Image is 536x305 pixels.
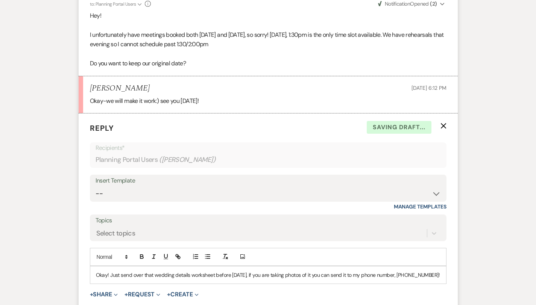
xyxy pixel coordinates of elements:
span: ( [PERSON_NAME] ) [159,155,216,165]
p: Recipients* [96,143,441,153]
p: Okay! Just send over that wedding details worksheet before [DATE], if you are taking photos of it... [96,271,440,279]
span: Opened [378,0,437,7]
button: Request [125,291,160,297]
div: Planning Portal Users [96,152,441,167]
span: [DATE] 6:12 PM [411,85,446,91]
span: Saving draft... [367,121,431,134]
p: Okay-we will make it work:) see you [DATE]! [90,96,446,106]
p: I unfortunately have meetings booked both [DATE] and [DATE], so sorry! [DATE], 1:30pm is the only... [90,30,446,49]
p: Hey! [90,11,446,21]
span: Notification [385,0,410,7]
a: Manage Templates [394,203,446,210]
label: Topics [96,215,441,226]
div: Select topics [96,228,135,238]
button: Share [90,291,118,297]
button: Create [167,291,198,297]
span: + [90,291,93,297]
p: Do you want to keep our original date? [90,59,446,68]
span: Reply [90,123,114,133]
h5: [PERSON_NAME] [90,84,150,93]
div: Insert Template [96,175,441,186]
span: + [125,291,128,297]
strong: ( 2 ) [430,0,437,7]
span: to: Planning Portal Users [90,1,136,7]
button: to: Planning Portal Users [90,1,143,8]
span: + [167,291,170,297]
